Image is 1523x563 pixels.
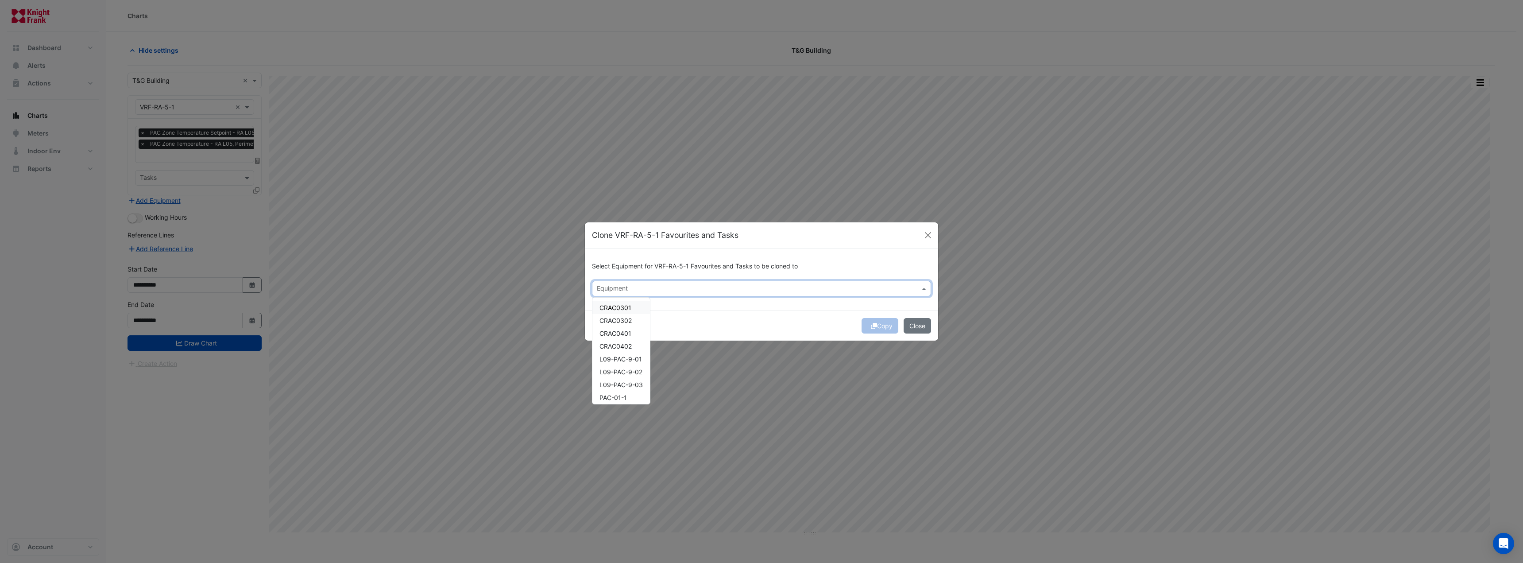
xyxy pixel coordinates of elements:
[599,317,632,324] span: CRAC0302
[599,330,631,337] span: CRAC0401
[592,298,650,404] div: Options List
[599,355,642,363] span: L09-PAC-9-01
[599,381,643,388] span: L09-PAC-9-03
[921,229,935,242] button: Close
[599,342,632,350] span: CRAC0402
[592,229,738,241] h5: Clone VRF-RA-5-1 Favourites and Tasks
[1493,533,1514,554] div: Open Intercom Messenger
[599,304,631,311] span: CRAC0301
[595,283,628,295] div: Equipment
[904,318,931,334] button: Close
[599,394,627,401] span: PAC-01-1
[599,368,642,376] span: L09-PAC-9-02
[592,263,931,270] h6: Select Equipment for VRF-RA-5-1 Favourites and Tasks to be cloned to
